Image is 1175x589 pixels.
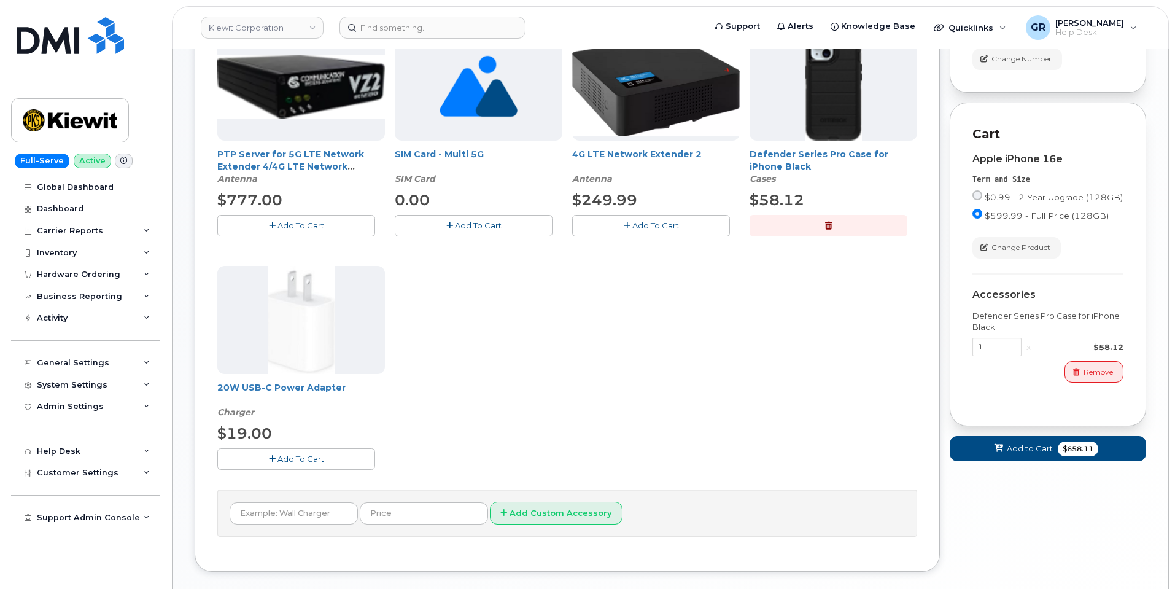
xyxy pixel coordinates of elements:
span: 0.00 [395,191,430,209]
input: Example: Wall Charger [230,502,358,525]
input: Find something... [339,17,525,39]
div: Apple iPhone 16e [972,154,1123,165]
span: $0.99 - 2 Year Upgrade (128GB) [985,192,1123,202]
button: Add To Cart [217,448,375,470]
a: Kiewit Corporation [201,17,324,39]
span: Help Desk [1055,28,1124,37]
span: Add To Cart [455,220,502,230]
div: 20W USB-C Power Adapter [217,381,385,418]
img: 4glte_extender.png [572,37,740,136]
button: Change Number [972,49,1062,70]
em: Charger [217,407,254,418]
span: $58.12 [750,191,804,209]
div: SIM Card - Multi 5G [395,148,562,185]
a: 20W USB-C Power Adapter [217,382,346,393]
a: PTP Server for 5G LTE Network Extender 4/4G LTE Network Extender 3 [217,149,364,184]
button: Add To Cart [572,215,730,236]
div: Accessories [972,289,1123,300]
img: no_image_found-2caef05468ed5679b831cfe6fc140e25e0c280774317ffc20a367ab7fd17291e.png [440,33,518,141]
div: Term and Size [972,174,1123,185]
span: Alerts [788,20,813,33]
span: Change Number [991,53,1052,64]
span: Support [726,20,760,33]
div: Gabriel Rains [1017,15,1146,40]
button: Add To Cart [395,215,553,236]
em: Cases [750,173,775,184]
button: Add to Cart $658.11 [950,436,1146,461]
div: PTP Server for 5G LTE Network Extender 4/4G LTE Network Extender 3 [217,148,385,185]
span: $19.00 [217,424,272,442]
input: $0.99 - 2 Year Upgrade (128GB) [972,190,982,200]
button: Change Product [972,237,1061,259]
a: SIM Card - Multi 5G [395,149,484,160]
em: SIM Card [395,173,435,184]
span: Knowledge Base [841,20,915,33]
span: $599.99 - Full Price (128GB) [985,211,1109,220]
img: Casa_Sysem.png [217,55,385,119]
a: Defender Series Pro Case for iPhone Black [750,149,888,172]
span: Quicklinks [948,23,993,33]
iframe: Messenger Launcher [1122,536,1166,580]
a: Support [707,14,769,39]
span: GR [1031,20,1045,35]
span: Add to Cart [1007,443,1053,454]
p: Cart [972,125,1123,143]
button: Add Custom Accessory [490,502,622,525]
span: Add To Cart [277,220,324,230]
em: Antenna [572,173,612,184]
div: Quicklinks [925,15,1015,40]
a: 4G LTE Network Extender 2 [572,149,702,160]
button: Add To Cart [217,215,375,236]
input: $599.99 - Full Price (128GB) [972,209,982,219]
span: $658.11 [1058,442,1098,456]
span: [PERSON_NAME] [1055,18,1124,28]
span: Remove [1084,367,1113,378]
button: Remove [1064,361,1123,383]
img: apple20w.jpg [268,266,335,374]
div: 4G LTE Network Extender 2 [572,148,740,185]
span: Change Product [991,242,1050,253]
em: Antenna [217,173,257,184]
div: $58.12 [1036,341,1123,353]
a: Knowledge Base [822,14,924,39]
span: $249.99 [572,191,637,209]
div: x [1022,341,1036,353]
input: Price [360,502,488,525]
div: Defender Series Pro Case for iPhone Black [972,310,1123,333]
a: Alerts [769,14,822,39]
div: Defender Series Pro Case for iPhone Black [750,148,917,185]
span: Add To Cart [632,220,679,230]
img: defenderiphone14.png [805,33,863,141]
span: $777.00 [217,191,282,209]
span: Add To Cart [277,454,324,464]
